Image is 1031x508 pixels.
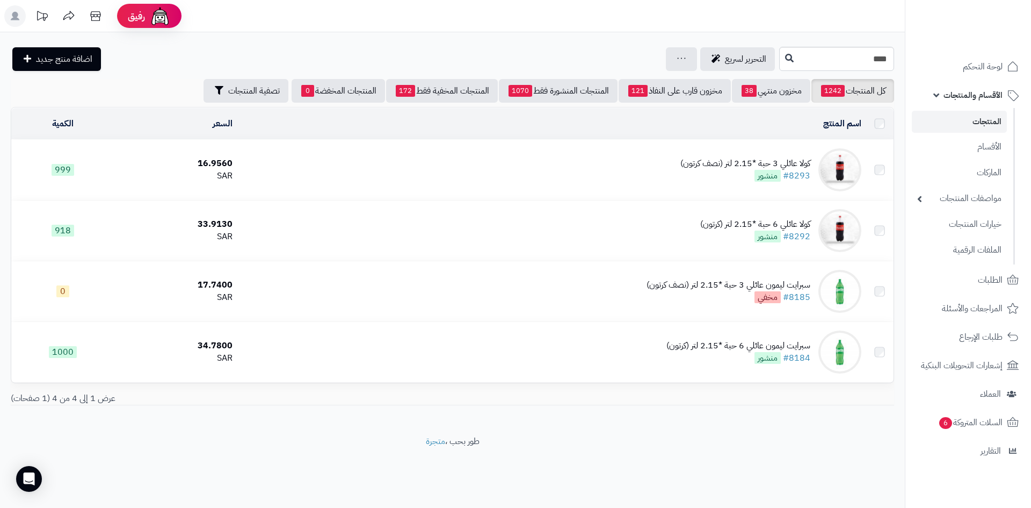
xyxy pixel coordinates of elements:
[939,417,952,429] span: 6
[912,135,1007,159] a: الأقسام
[818,209,861,252] img: كولا عائلي 6 حبة *2.15 لتر (كرتون)
[912,381,1025,407] a: العملاء
[499,79,618,103] a: المنتجات المنشورة فقط1070
[912,438,1025,464] a: التقارير
[921,358,1003,373] span: إشعارات التحويلات البنكية
[818,148,861,191] img: كولا عائلي 3 حبة *2.15 لتر (نصف كرتون)
[119,291,233,304] div: SAR
[912,187,1007,210] a: مواصفات المنتجات
[119,340,233,352] div: 34.7800
[912,213,1007,236] a: خيارات المنتجات
[52,117,74,130] a: الكمية
[912,111,1007,133] a: المنتجات
[783,352,810,364] a: #8184
[981,443,1001,459] span: التقارير
[943,88,1003,103] span: الأقسام والمنتجات
[619,79,731,103] a: مخزون قارب على النفاذ121
[818,331,861,374] img: سبرايت ليمون عائلي 6 حبة *2.15 لتر (كرتون)
[821,85,845,97] span: 1242
[783,291,810,304] a: #8185
[213,117,233,130] a: السعر
[980,387,1001,402] span: العملاء
[119,170,233,182] div: SAR
[912,324,1025,350] a: طلبات الإرجاع
[119,352,233,364] div: SAR
[36,53,92,66] span: اضافة منتج جديد
[680,158,810,170] div: كولا عائلي 3 حبة *2.15 لتر (نصف كرتون)
[386,79,498,103] a: المنتجات المخفية فقط172
[426,435,445,448] a: متجرة
[119,231,233,243] div: SAR
[16,466,42,492] div: Open Intercom Messenger
[119,158,233,170] div: 16.9560
[978,273,1003,288] span: الطلبات
[963,59,1003,74] span: لوحة التحكم
[754,231,781,242] span: منشور
[912,296,1025,321] a: المراجعات والأسئلة
[732,79,810,103] a: مخزون منتهي38
[128,10,145,23] span: رفيق
[754,170,781,182] span: منشور
[912,410,1025,435] a: السلات المتروكة6
[149,5,171,27] img: ai-face.png
[52,164,74,176] span: 999
[912,54,1025,80] a: لوحة التحكم
[204,79,288,103] button: تصفية المنتجات
[912,267,1025,293] a: الطلبات
[742,85,757,97] span: 38
[56,285,69,297] span: 0
[119,218,233,231] div: 33.9130
[3,392,453,405] div: عرض 1 إلى 4 من 4 (1 صفحات)
[228,84,280,97] span: تصفية المنتجات
[754,352,781,364] span: منشور
[666,340,810,352] div: سبرايت ليمون عائلي 6 حبة *2.15 لتر (كرتون)
[823,117,861,130] a: اسم المنتج
[12,47,101,71] a: اضافة منتج جديد
[725,53,766,66] span: التحرير لسريع
[700,47,775,71] a: التحرير لسريع
[396,85,415,97] span: 172
[811,79,894,103] a: كل المنتجات1242
[292,79,385,103] a: المنتجات المخفضة0
[912,161,1007,184] a: الماركات
[912,239,1007,262] a: الملفات الرقمية
[509,85,532,97] span: 1070
[942,301,1003,316] span: المراجعات والأسئلة
[912,353,1025,378] a: إشعارات التحويلات البنكية
[783,230,810,243] a: #8292
[700,218,810,231] div: كولا عائلي 6 حبة *2.15 لتر (كرتون)
[119,279,233,291] div: 17.7400
[783,169,810,182] a: #8293
[959,330,1003,345] span: طلبات الإرجاع
[52,225,74,237] span: 918
[818,270,861,313] img: سبرايت ليمون عائلي 3 حبة *2.15 لتر (نصف كرتون)
[28,5,55,30] a: تحديثات المنصة
[628,85,648,97] span: 121
[49,346,77,358] span: 1000
[301,85,314,97] span: 0
[938,415,1003,430] span: السلات المتروكة
[647,279,810,291] div: سبرايت ليمون عائلي 3 حبة *2.15 لتر (نصف كرتون)
[754,291,781,303] span: مخفي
